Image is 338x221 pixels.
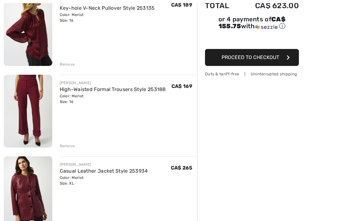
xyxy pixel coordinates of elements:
[60,12,155,23] div: Color: Merlot Size: 16
[60,80,166,86] div: [PERSON_NAME]
[171,165,192,171] span: CA$ 265
[205,16,299,30] div: or 4 payments of with
[60,93,166,105] div: Color: Merlot Size: 16
[205,71,299,77] div: Duty & tariff-free | Uninterrupted shipping
[205,16,299,33] div: or 4 payments ofCA$ 155.75withSezzle Click to learn more about Sezzle
[172,83,192,89] span: CA$ 169
[60,143,75,149] div: Remove
[171,2,192,8] span: CA$ 189
[60,5,155,11] a: Key-hole V-Neck Pullover Style 253135
[222,54,279,60] span: Proceed to Checkout
[60,162,148,167] div: [PERSON_NAME]
[255,24,278,30] img: Sezzle
[60,175,148,186] div: Color: Merlot Size: XL
[205,33,299,47] iframe: PayPal-paypal
[60,62,75,67] div: Remove
[60,168,148,174] a: Casual Leather Jacket Style 253934
[4,75,52,147] img: High-Waisted Formal Trousers Style 253188
[60,86,166,92] a: High-Waisted Formal Trousers Style 253188
[218,15,285,30] span: CA$ 155.75
[205,49,299,66] button: Proceed to Checkout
